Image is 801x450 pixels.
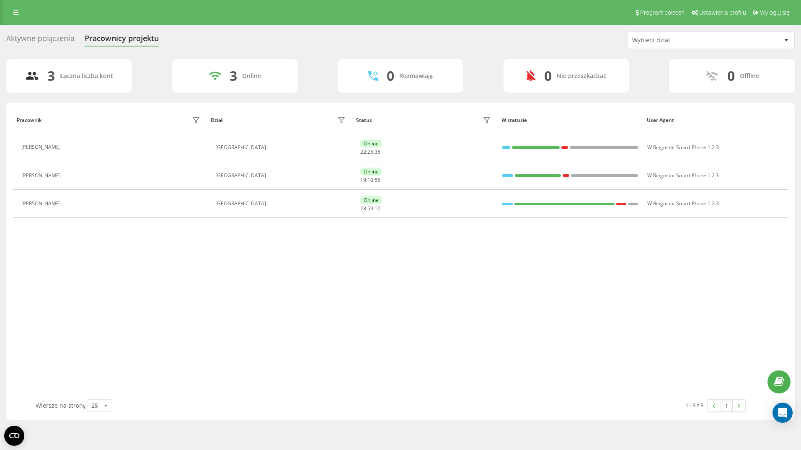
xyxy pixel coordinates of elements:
[367,176,373,184] span: 10
[640,9,685,16] span: Program poleceń
[4,426,24,446] button: Open CMP widget
[375,176,380,184] span: 55
[21,201,63,207] div: [PERSON_NAME]
[47,68,55,84] div: 3
[242,72,261,80] div: Online
[740,72,759,80] div: Offline
[215,173,348,178] div: [GEOGRAPHIC_DATA]
[360,206,380,212] div: : :
[230,68,237,84] div: 3
[544,68,552,84] div: 0
[17,117,42,123] div: Pracownik
[647,144,719,151] span: W Ringostat Smart Phone 1.2.3
[375,205,380,212] span: 17
[399,72,433,80] div: Rozmawiają
[215,201,348,207] div: [GEOGRAPHIC_DATA]
[685,401,703,409] div: 1 - 3 z 3
[85,34,159,47] div: Pracownicy projektu
[360,205,366,212] span: 18
[21,173,63,178] div: [PERSON_NAME]
[760,9,790,16] span: Wyloguj się
[375,148,380,155] span: 35
[647,200,719,207] span: W Ringostat Smart Phone 1.2.3
[360,196,382,204] div: Online
[91,401,98,410] div: 25
[501,117,639,123] div: W statusie
[360,168,382,176] div: Online
[632,37,732,44] div: Wybierz dział
[21,144,63,150] div: [PERSON_NAME]
[387,68,394,84] div: 0
[773,403,793,423] div: Open Intercom Messenger
[367,148,373,155] span: 25
[360,177,380,183] div: : :
[647,117,784,123] div: User Agent
[360,149,380,155] div: : :
[367,205,373,212] span: 59
[720,400,733,411] a: 1
[211,117,222,123] div: Dział
[647,172,719,179] span: W Ringostat Smart Phone 1.2.3
[360,140,382,147] div: Online
[215,145,348,150] div: [GEOGRAPHIC_DATA]
[699,9,746,16] span: Ustawienia profilu
[557,72,606,80] div: Nie przeszkadzać
[727,68,735,84] div: 0
[6,34,75,47] div: Aktywne połączenia
[360,148,366,155] span: 22
[356,117,372,123] div: Status
[36,401,85,409] span: Wiersze na stronę
[360,176,366,184] span: 19
[60,72,113,80] div: Łączna liczba kont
